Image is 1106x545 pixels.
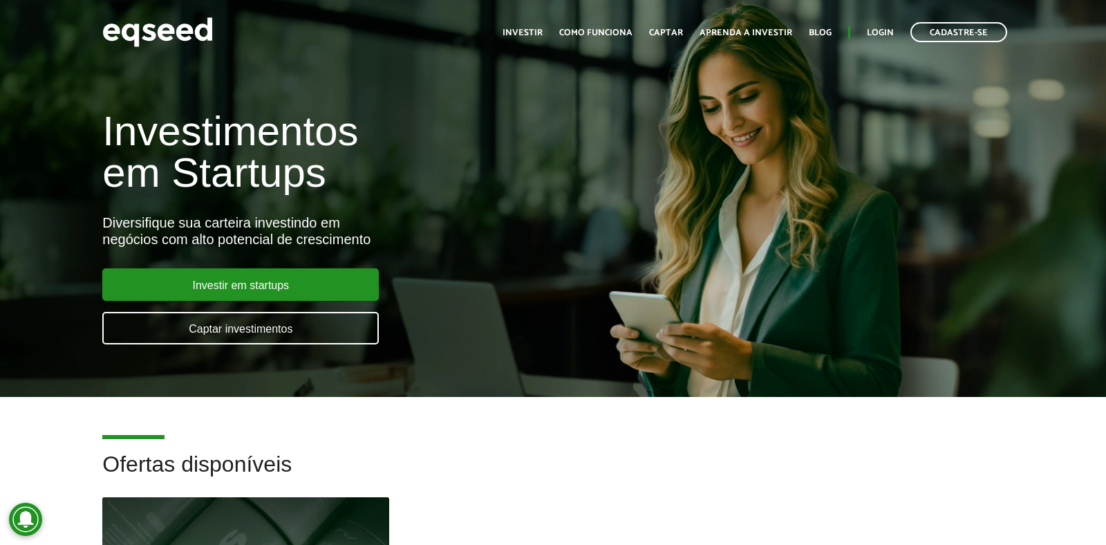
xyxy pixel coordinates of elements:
[102,111,635,194] h1: Investimentos em Startups
[809,28,832,37] a: Blog
[102,14,213,50] img: EqSeed
[867,28,894,37] a: Login
[102,452,1003,497] h2: Ofertas disponíveis
[910,22,1007,42] a: Cadastre-se
[559,28,632,37] a: Como funciona
[102,312,379,344] a: Captar investimentos
[503,28,543,37] a: Investir
[700,28,792,37] a: Aprenda a investir
[102,214,635,248] div: Diversifique sua carteira investindo em negócios com alto potencial de crescimento
[649,28,683,37] a: Captar
[102,268,379,301] a: Investir em startups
